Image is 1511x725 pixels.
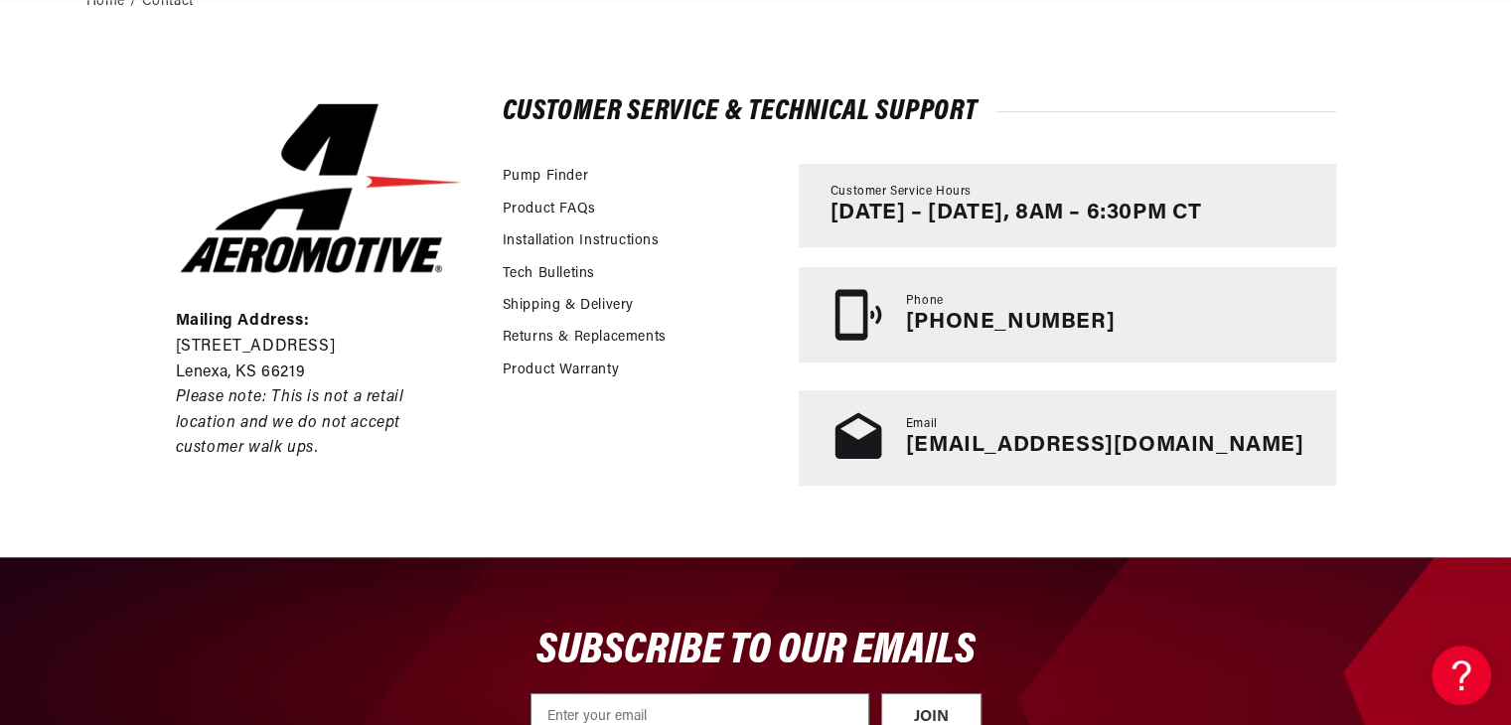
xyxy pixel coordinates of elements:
[503,360,620,381] a: Product Warranty
[503,263,595,285] a: Tech Bulletins
[176,313,310,329] strong: Mailing Address:
[503,199,596,220] a: Product FAQs
[799,267,1336,362] a: Phone [PHONE_NUMBER]
[503,230,660,252] a: Installation Instructions
[906,434,1304,457] a: [EMAIL_ADDRESS][DOMAIN_NAME]
[831,184,972,201] span: Customer Service Hours
[503,327,667,349] a: Returns & Replacements
[536,629,976,673] span: SUBSCRIBE TO OUR EMAILS
[176,361,466,386] p: Lenexa, KS 66219
[831,201,1202,226] p: [DATE] – [DATE], 8AM – 6:30PM CT
[906,293,944,310] span: Phone
[503,295,634,317] a: Shipping & Delivery
[503,166,589,188] a: Pump Finder
[176,389,404,456] em: Please note: This is not a retail location and we do not accept customer walk ups.
[906,416,938,433] span: Email
[503,99,1336,124] h2: Customer Service & Technical Support
[906,310,1115,336] p: [PHONE_NUMBER]
[176,335,466,361] p: [STREET_ADDRESS]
